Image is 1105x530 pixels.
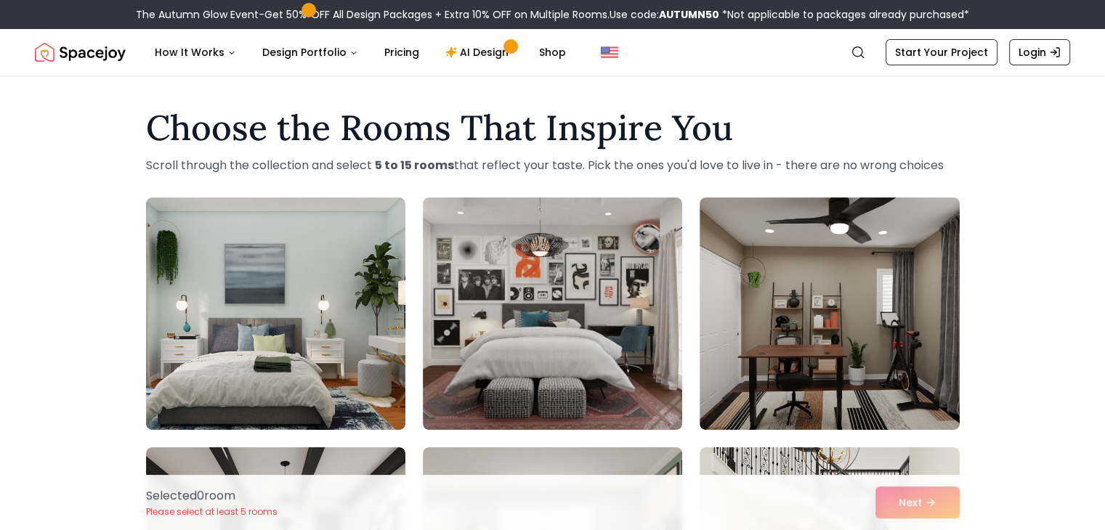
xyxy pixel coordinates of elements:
[251,38,370,67] button: Design Portfolio
[136,7,969,22] div: The Autumn Glow Event-Get 50% OFF All Design Packages + Extra 10% OFF on Multiple Rooms.
[35,29,1070,76] nav: Global
[527,38,578,67] a: Shop
[610,7,719,22] span: Use code:
[35,38,126,67] img: Spacejoy Logo
[659,7,719,22] b: AUTUMN50
[700,197,959,430] img: Room room-3
[375,157,454,174] strong: 5 to 15 rooms
[146,110,960,145] h1: Choose the Rooms That Inspire You
[434,38,525,67] a: AI Design
[423,197,682,430] img: Room room-2
[146,487,278,505] p: Selected 0 room
[601,44,618,61] img: United States
[143,38,578,67] nav: Main
[143,38,248,67] button: How It Works
[886,39,997,65] a: Start Your Project
[373,38,431,67] a: Pricing
[35,38,126,67] a: Spacejoy
[146,157,960,174] p: Scroll through the collection and select that reflect your taste. Pick the ones you'd love to liv...
[719,7,969,22] span: *Not applicable to packages already purchased*
[146,506,278,518] p: Please select at least 5 rooms
[1009,39,1070,65] a: Login
[146,197,405,430] img: Room room-1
